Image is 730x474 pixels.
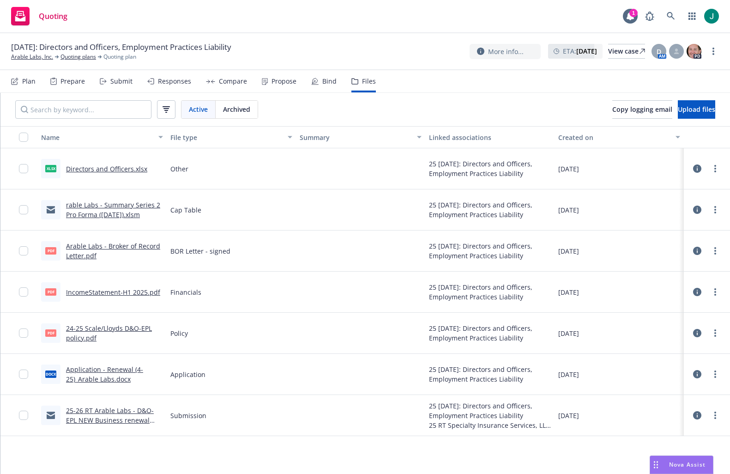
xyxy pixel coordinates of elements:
span: ETA : [563,46,597,56]
span: Cap Table [170,205,201,215]
div: 25 [DATE]: Directors and Officers, Employment Practices Liability [429,282,551,302]
div: Drag to move [650,456,662,474]
span: Archived [223,104,250,114]
div: Linked associations [429,133,551,142]
input: Toggle Row Selected [19,246,28,255]
span: More info... [488,47,524,56]
a: more [710,369,721,380]
div: View case [608,44,645,58]
span: BOR Letter - signed [170,246,230,256]
button: Summary [296,126,425,148]
span: [DATE] [558,205,579,215]
a: more [710,328,721,339]
a: more [710,204,721,215]
div: 25 [DATE]: Directors and Officers, Employment Practices Liability [429,401,551,420]
a: Directors and Officers.xlsx [66,164,147,173]
div: File type [170,133,282,142]
span: [DATE] [558,164,579,174]
a: IncomeStatement-H1 2025.pdf [66,288,160,297]
div: Responses [158,78,191,85]
div: Compare [219,78,247,85]
a: more [710,286,721,298]
span: [DATE] [558,370,579,379]
button: More info... [470,44,541,59]
a: Arable Labs - Broker of Record Letter.pdf [66,242,160,260]
span: Quoting plan [103,53,136,61]
span: docx [45,371,56,377]
span: Upload files [678,105,715,114]
div: 25 [DATE]: Directors and Officers, Employment Practices Liability [429,159,551,178]
div: Files [362,78,376,85]
button: File type [167,126,296,148]
button: Upload files [678,100,715,119]
span: pdf [45,288,56,295]
a: more [710,410,721,421]
button: Nova Assist [650,456,713,474]
a: more [708,46,719,57]
span: D [657,47,661,56]
a: Application - Renewal (4-25)_Arable Labs.docx [66,365,143,383]
a: rable Labs - Summary Series 2 Pro Forma ([DATE]).xlsm [66,201,160,219]
span: [DATE] [558,411,579,420]
div: Plan [22,78,36,85]
span: Copy logging email [612,105,672,114]
a: more [710,163,721,174]
input: Search by keyword... [15,100,151,119]
a: 25-26 RT Arable Labs - D&O-EPL NEW Business renewal submission exp 8/23.msg [66,406,154,434]
img: photo [704,9,719,24]
span: Other [170,164,188,174]
input: Toggle Row Selected [19,411,28,420]
a: Quoting plans [60,53,96,61]
div: Propose [271,78,296,85]
div: 25 [DATE]: Directors and Officers, Employment Practices Liability [429,200,551,219]
a: Search [662,7,680,25]
div: 1 [629,9,638,17]
input: Toggle Row Selected [19,328,28,338]
button: Linked associations [425,126,555,148]
a: View case [608,44,645,59]
span: xlsx [45,165,56,172]
span: Nova Assist [669,461,706,468]
div: 25 [DATE]: Directors and Officers, Employment Practices Liability [429,365,551,384]
input: Toggle Row Selected [19,205,28,214]
span: Financials [170,287,201,297]
span: [DATE] [558,328,579,338]
div: Summary [300,133,411,142]
a: Quoting [7,3,71,29]
div: 25 RT Specialty Insurance Services, LLC (RSG Specialty, LLC) - 25-26 RT Arable Labs - D&O-EPL NEW... [429,420,551,430]
span: pdf [45,247,56,254]
a: more [710,245,721,256]
span: Quoting [39,12,67,20]
input: Select all [19,133,28,142]
span: pdf [45,329,56,336]
input: Toggle Row Selected [19,370,28,379]
strong: [DATE] [576,47,597,55]
a: Report a Bug [640,7,659,25]
div: Created on [558,133,670,142]
input: Toggle Row Selected [19,164,28,173]
span: Active [189,104,208,114]
span: Application [170,370,205,379]
div: Name [41,133,153,142]
a: Switch app [683,7,701,25]
button: Name [37,126,167,148]
span: [DATE]: Directors and Officers, Employment Practices Liability [11,42,231,53]
button: Copy logging email [612,100,672,119]
span: Submission [170,411,206,420]
div: 25 [DATE]: Directors and Officers, Employment Practices Liability [429,323,551,343]
span: Policy [170,328,188,338]
a: 24-25 Scale/Lloyds D&O-EPL policy.pdf [66,324,152,342]
div: Submit [110,78,133,85]
div: 25 [DATE]: Directors and Officers, Employment Practices Liability [429,241,551,261]
img: photo [687,44,701,59]
span: [DATE] [558,246,579,256]
div: Prepare [60,78,85,85]
input: Toggle Row Selected [19,287,28,297]
div: Bind [322,78,337,85]
a: Arable Labs, Inc. [11,53,53,61]
span: [DATE] [558,287,579,297]
button: Created on [555,126,684,148]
